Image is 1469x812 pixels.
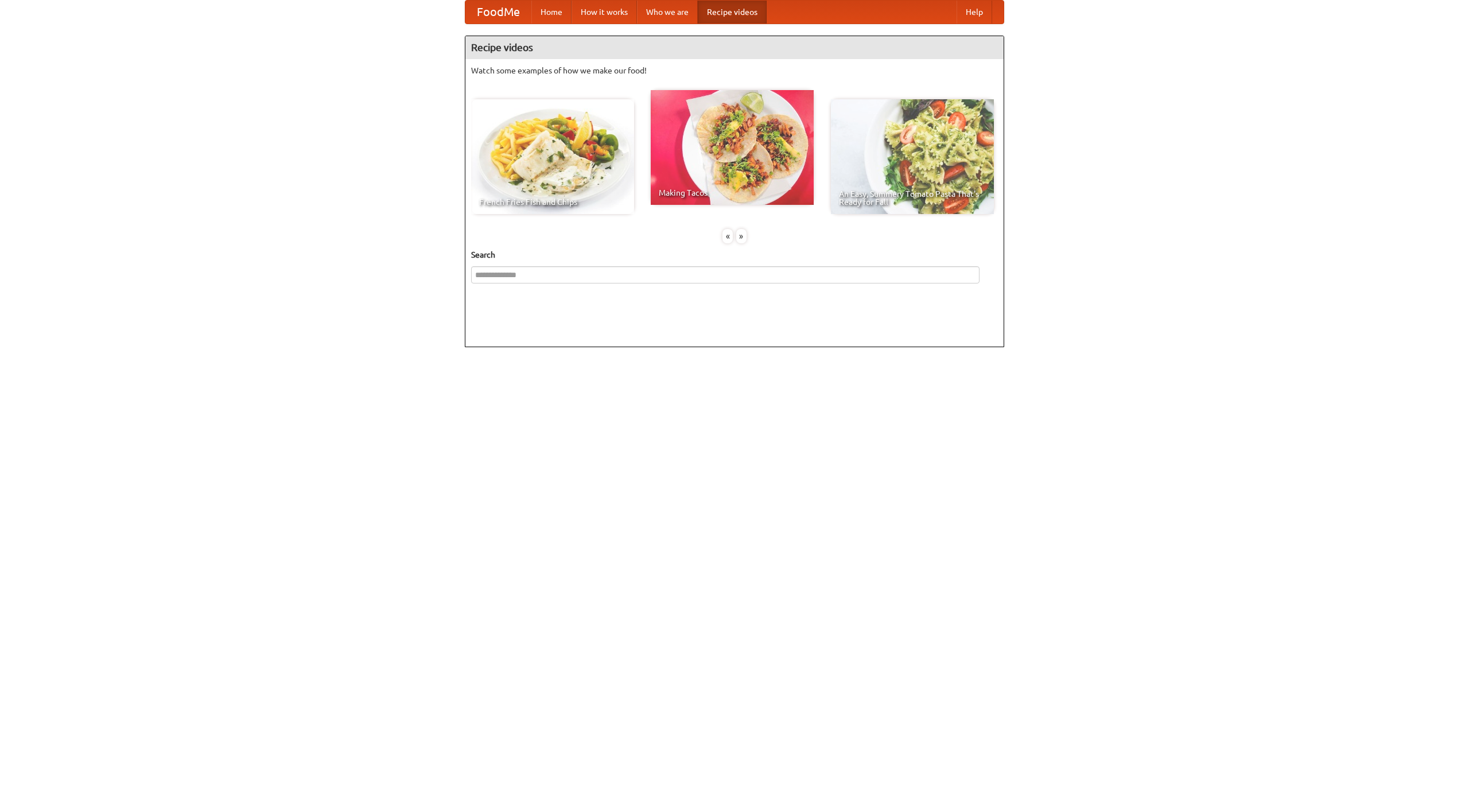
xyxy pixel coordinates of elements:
[957,1,992,24] a: Help
[637,1,698,24] a: Who we are
[698,1,767,24] a: Recipe videos
[831,99,994,214] a: An Easy, Summery Tomato Pasta That's Ready for Fall
[651,90,814,205] a: Making Tacos
[471,99,634,214] a: French Fries Fish and Chips
[659,189,806,197] span: Making Tacos
[465,1,531,24] a: FoodMe
[722,229,733,243] div: «
[572,1,637,24] a: How it works
[479,198,626,206] span: French Fries Fish and Chips
[471,65,998,76] p: Watch some examples of how we make our food!
[839,190,986,206] span: An Easy, Summery Tomato Pasta That's Ready for Fall
[736,229,747,243] div: »
[471,249,998,261] h5: Search
[531,1,572,24] a: Home
[465,36,1004,59] h4: Recipe videos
